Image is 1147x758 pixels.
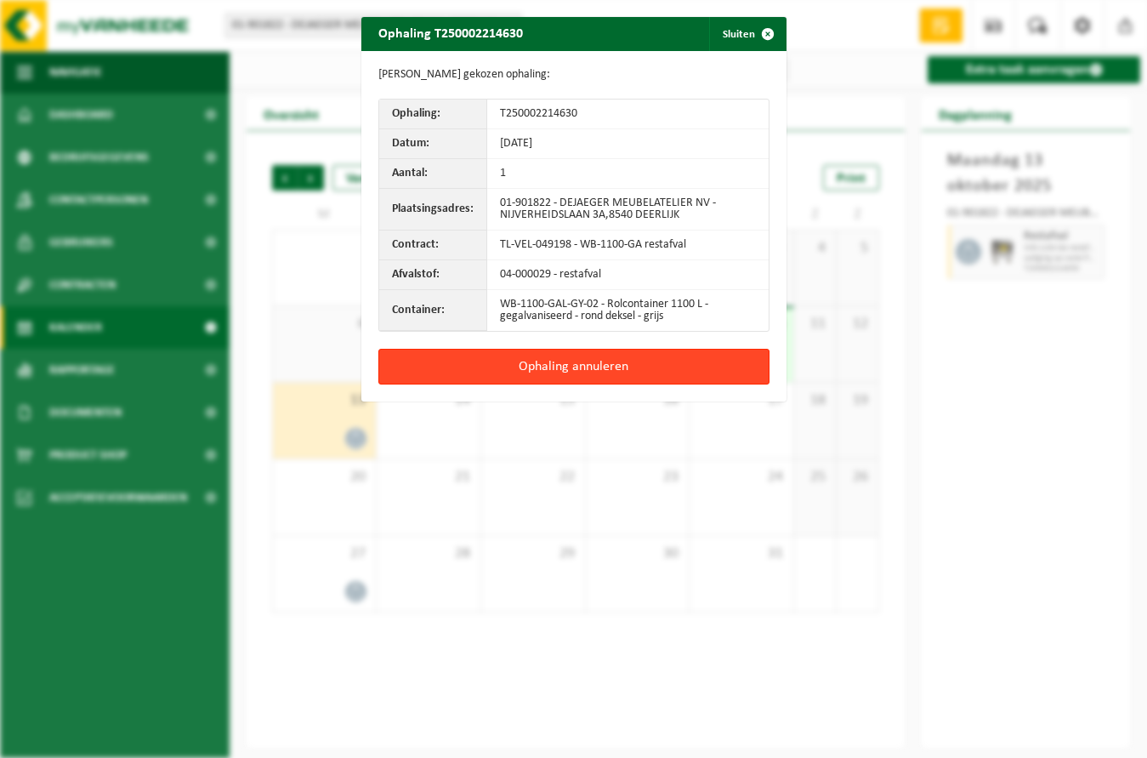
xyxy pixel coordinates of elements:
td: 1 [487,159,769,189]
button: Sluiten [709,17,785,51]
td: [DATE] [487,129,769,159]
td: 01-901822 - DEJAEGER MEUBELATELIER NV - NIJVERHEIDSLAAN 3A,8540 DEERLIJK [487,189,769,231]
td: TL-VEL-049198 - WB-1100-GA restafval [487,231,769,260]
td: 04-000029 - restafval [487,260,769,290]
th: Container: [379,290,487,331]
th: Aantal: [379,159,487,189]
h2: Ophaling T250002214630 [361,17,540,49]
th: Afvalstof: [379,260,487,290]
th: Datum: [379,129,487,159]
td: WB-1100-GAL-GY-02 - Rolcontainer 1100 L - gegalvaniseerd - rond deksel - grijs [487,290,769,331]
th: Ophaling: [379,100,487,129]
p: [PERSON_NAME] gekozen ophaling: [378,68,769,82]
button: Ophaling annuleren [378,349,769,385]
td: T250002214630 [487,100,769,129]
th: Plaatsingsadres: [379,189,487,231]
th: Contract: [379,231,487,260]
